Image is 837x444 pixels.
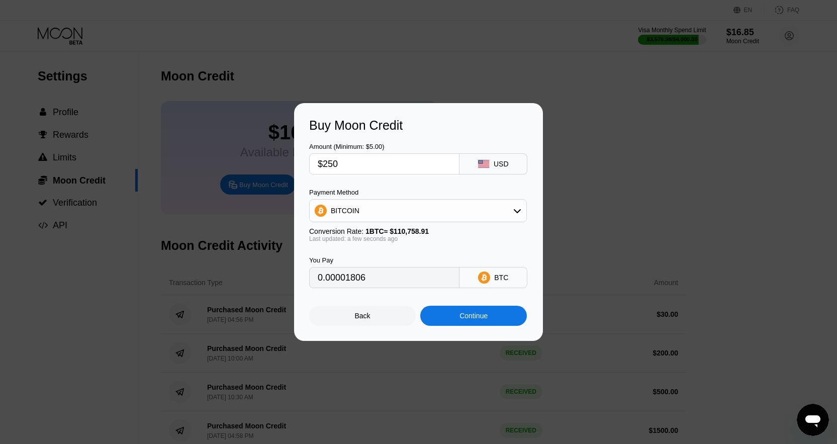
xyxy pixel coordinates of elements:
div: Last updated: a few seconds ago [309,235,527,242]
div: BITCOIN [331,207,359,215]
div: USD [494,160,509,168]
div: Buy Moon Credit [309,118,528,133]
div: Continue [459,312,488,320]
div: Continue [420,306,527,326]
div: BITCOIN [310,201,526,221]
input: $0.00 [318,154,451,174]
iframe: Knap til at åbne messaging-vindue [797,404,829,436]
div: Back [355,312,370,320]
div: BTC [494,274,508,282]
div: Amount (Minimum: $5.00) [309,143,459,150]
span: 1 BTC ≈ $110,758.91 [365,227,429,235]
div: You Pay [309,256,459,264]
div: Back [309,306,416,326]
div: Conversion Rate: [309,227,527,235]
div: Payment Method [309,189,527,196]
